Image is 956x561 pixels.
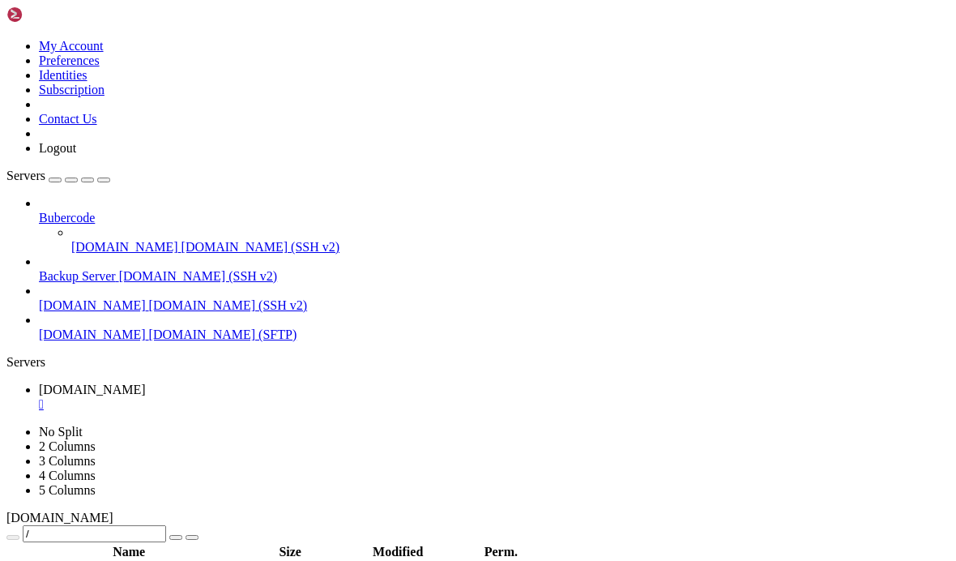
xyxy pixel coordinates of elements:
th: Perm.: activate to sort column ascending [467,544,535,560]
a: [DOMAIN_NAME] [DOMAIN_NAME] (SSH v2) [71,240,950,255]
th: Name: activate to sort column descending [8,544,250,560]
a: Backup Server [DOMAIN_NAME] (SSH v2) [39,269,950,284]
a: 2 Columns [39,439,96,453]
a: No Split [39,425,83,439]
span: [DOMAIN_NAME] (SSH v2) [119,269,278,283]
a: [DOMAIN_NAME] [DOMAIN_NAME] (SSH v2) [39,298,950,313]
li: Backup Server [DOMAIN_NAME] (SSH v2) [39,255,950,284]
div: Servers [6,355,950,370]
span: Bubercode [39,211,95,225]
th: Modified: activate to sort column ascending [331,544,465,560]
li: [DOMAIN_NAME] [DOMAIN_NAME] (SSH v2) [71,225,950,255]
a: Preferences [39,54,100,67]
span: [DOMAIN_NAME] [39,298,146,312]
span: [DOMAIN_NAME] [39,383,146,396]
a: Contact Us [39,112,97,126]
span: [DOMAIN_NAME] (SSH v2) [149,298,308,312]
input: Current Folder [23,525,166,542]
a: Servers [6,169,110,182]
a: 5 Columns [39,483,96,497]
span: Backup Server [39,269,116,283]
a: Subscription [39,83,105,96]
a: Logout [39,141,76,155]
span: Servers [6,169,45,182]
a: 3 Columns [39,454,96,468]
a: 4 Columns [39,469,96,482]
a: Bubercode [39,211,950,225]
img: Shellngn [6,6,100,23]
span: [DOMAIN_NAME] (SSH v2) [181,240,340,254]
li: Bubercode [39,196,950,255]
span: [DOMAIN_NAME] [39,328,146,341]
a: Pro5.hosts.name [39,383,950,412]
a: My Account [39,39,104,53]
span: [DOMAIN_NAME] (SFTP) [149,328,297,341]
span: [DOMAIN_NAME] [71,240,178,254]
li: [DOMAIN_NAME] [DOMAIN_NAME] (SFTP) [39,313,950,342]
a: [DOMAIN_NAME] [DOMAIN_NAME] (SFTP) [39,328,950,342]
span: [DOMAIN_NAME] [6,511,113,525]
th: Size: activate to sort column ascending [251,544,329,560]
a:  [39,397,950,412]
a: Identities [39,68,87,82]
li: [DOMAIN_NAME] [DOMAIN_NAME] (SSH v2) [39,284,950,313]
